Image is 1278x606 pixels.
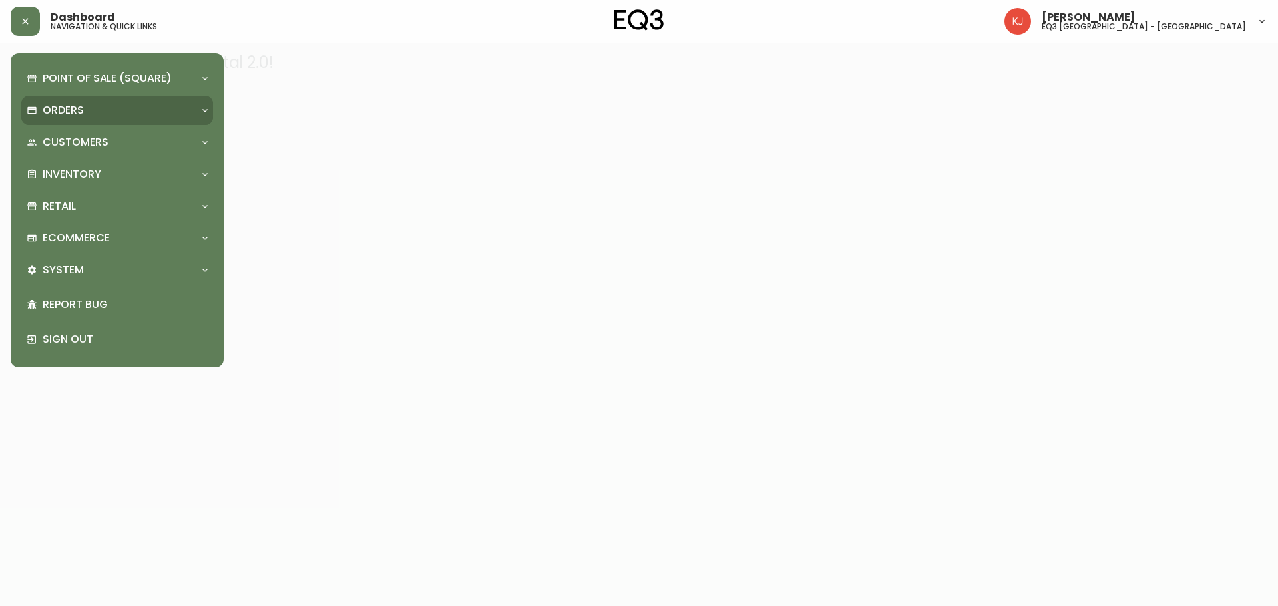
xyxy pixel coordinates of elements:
span: Dashboard [51,12,115,23]
div: Ecommerce [21,224,213,253]
div: Customers [21,128,213,157]
p: Report Bug [43,297,208,312]
p: Orders [43,103,84,118]
div: Orders [21,96,213,125]
div: Retail [21,192,213,221]
p: Sign Out [43,332,208,347]
h5: eq3 [GEOGRAPHIC_DATA] - [GEOGRAPHIC_DATA] [1042,23,1246,31]
h5: navigation & quick links [51,23,157,31]
div: Sign Out [21,322,213,357]
div: Report Bug [21,287,213,322]
p: Inventory [43,167,101,182]
p: System [43,263,84,277]
p: Retail [43,199,76,214]
p: Customers [43,135,108,150]
p: Point of Sale (Square) [43,71,172,86]
img: logo [614,9,664,31]
span: [PERSON_NAME] [1042,12,1136,23]
p: Ecommerce [43,231,110,245]
div: System [21,255,213,285]
div: Inventory [21,160,213,189]
div: Point of Sale (Square) [21,64,213,93]
img: 24a625d34e264d2520941288c4a55f8e [1004,8,1031,35]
